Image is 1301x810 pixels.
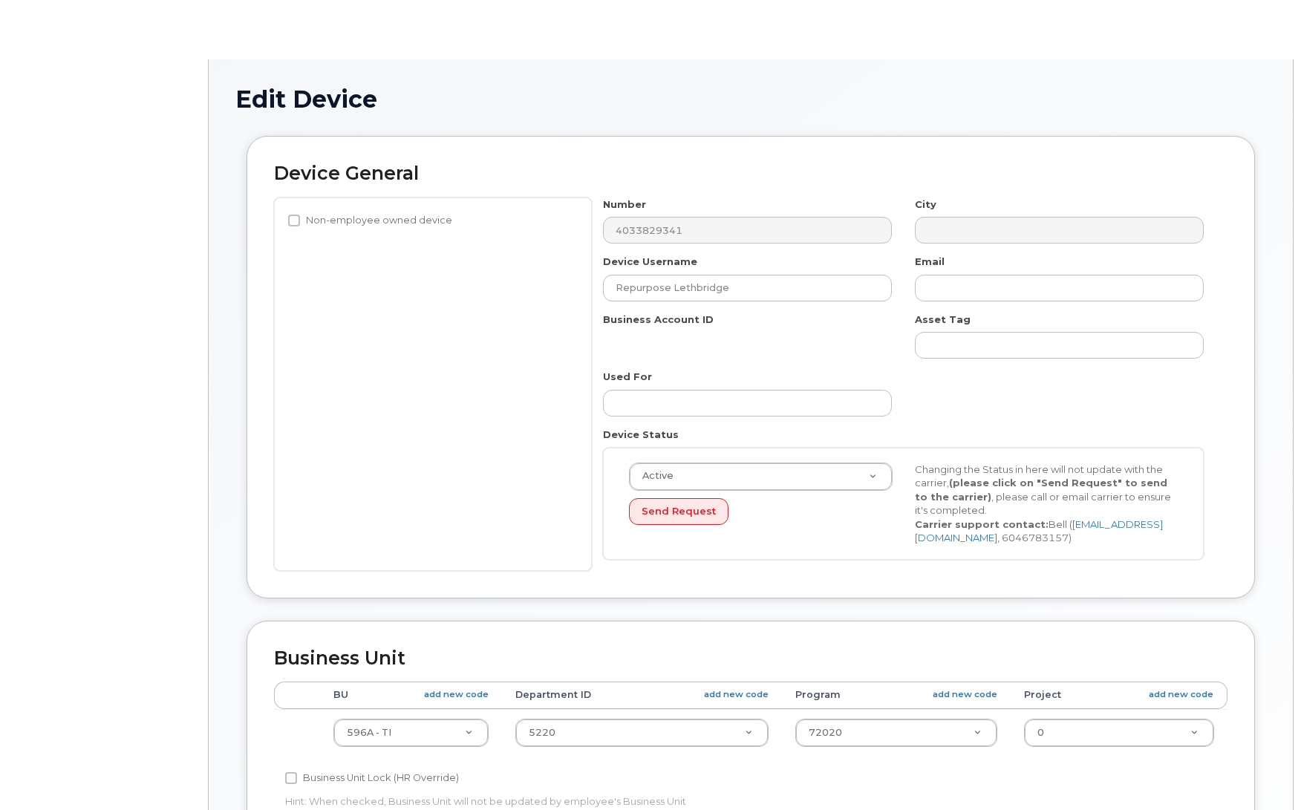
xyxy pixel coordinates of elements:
th: Program [782,682,1011,708]
a: 72020 [796,719,997,746]
label: Business Unit Lock (HR Override) [285,769,459,787]
a: add new code [933,688,997,701]
input: Business Unit Lock (HR Override) [285,772,297,784]
label: Number [603,197,646,212]
th: Project [1011,682,1227,708]
a: [EMAIL_ADDRESS][DOMAIN_NAME] [915,518,1163,544]
input: Non-employee owned device [288,215,300,226]
strong: Carrier support contact: [915,518,1049,530]
a: Active [630,463,892,490]
label: Business Account ID [603,313,714,327]
a: add new code [424,688,489,701]
strong: (please click on "Send Request" to send to the carrier) [915,477,1167,503]
th: BU [320,682,502,708]
button: Send Request [629,498,728,526]
span: 0 [1037,727,1044,738]
span: 72020 [809,727,842,738]
h2: Device General [274,163,1227,184]
a: add new code [1149,688,1213,701]
label: Used For [603,370,652,384]
div: Changing the Status in here will not update with the carrier, , please call or email carrier to e... [904,463,1190,545]
label: City [915,197,936,212]
span: 5220 [529,727,555,738]
label: Asset Tag [915,313,971,327]
label: Device Status [603,428,679,442]
a: add new code [704,688,769,701]
span: Active [633,469,674,483]
a: 5220 [516,719,768,746]
a: 0 [1025,719,1213,746]
p: Hint: When checked, Business Unit will not be updated by employee's Business Unit [285,794,898,809]
label: Email [915,255,945,269]
label: Non-employee owned device [288,212,452,229]
span: 596A - TI [347,727,391,738]
h2: Business Unit [274,648,1227,669]
label: Device Username [603,255,697,269]
h1: Edit Device [235,86,1266,112]
th: Department ID [502,682,782,708]
a: 596A - TI [334,719,488,746]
